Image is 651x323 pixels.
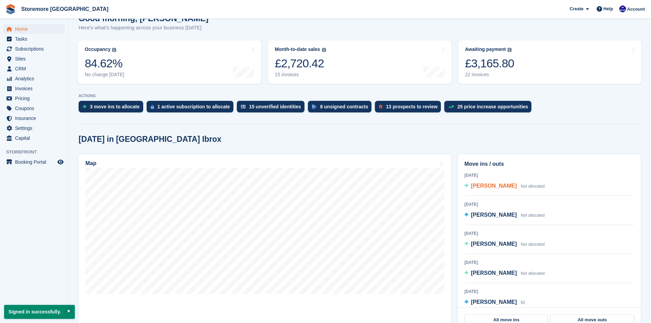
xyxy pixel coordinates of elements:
a: [PERSON_NAME] Not allocated [464,211,545,220]
a: Awaiting payment £3,165.80 22 invoices [458,40,641,84]
div: 15 unverified identities [249,104,301,109]
img: Angela [619,5,626,12]
div: 25 price increase opportunities [457,104,528,109]
span: Coupons [15,104,56,113]
span: Settings [15,123,56,133]
div: Month-to-date sales [275,46,320,52]
a: 1 active subscription to allocate [147,101,237,116]
span: Home [15,24,56,34]
img: price_increase_opportunities-93ffe204e8149a01c8c9dc8f82e8f89637d9d84a8eef4429ea346261dce0b2c0.svg [448,105,454,108]
div: [DATE] [464,172,634,178]
span: Create [570,5,583,12]
a: menu [3,74,65,83]
div: [DATE] [464,230,634,237]
span: [PERSON_NAME] [471,270,517,276]
span: Insurance [15,113,56,123]
a: Preview store [56,158,65,166]
p: Signed in successfully. [4,305,75,319]
div: [DATE] [464,259,634,266]
a: [PERSON_NAME] Not allocated [464,269,545,278]
a: [PERSON_NAME] 82 [464,298,525,307]
span: Not allocated [521,184,545,189]
a: menu [3,113,65,123]
span: Subscriptions [15,44,56,54]
div: Occupancy [85,46,110,52]
span: Tasks [15,34,56,44]
a: menu [3,64,65,73]
div: Awaiting payment [465,46,506,52]
span: Not allocated [521,213,545,218]
img: icon-info-grey-7440780725fd019a000dd9b08b2336e03edf1995a4989e88bcd33f0948082b44.svg [507,48,512,52]
div: 8 unsigned contracts [320,104,368,109]
span: Not allocated [521,271,545,276]
div: [DATE] [464,201,634,207]
div: [DATE] [464,288,634,295]
span: Storefront [6,149,68,156]
a: Month-to-date sales £2,720.42 15 invoices [268,40,451,84]
a: 13 prospects to review [375,101,444,116]
img: contract_signature_icon-13c848040528278c33f63329250d36e43548de30e8caae1d1a13099fd9432cc5.svg [312,105,317,109]
a: menu [3,104,65,113]
span: Booking Portal [15,157,56,167]
div: No change [DATE] [85,72,124,78]
img: stora-icon-8386f47178a22dfd0bd8f6a31ec36ba5ce8667c1dd55bd0f319d3a0aa187defe.svg [5,4,16,14]
div: 84.62% [85,56,124,70]
span: Not allocated [521,242,545,247]
a: menu [3,24,65,34]
div: 3 move ins to allocate [90,104,140,109]
h2: [DATE] in [GEOGRAPHIC_DATA] Ibrox [79,135,221,144]
a: Occupancy 84.62% No change [DATE] [78,40,261,84]
a: menu [3,133,65,143]
div: 1 active subscription to allocate [158,104,230,109]
img: icon-info-grey-7440780725fd019a000dd9b08b2336e03edf1995a4989e88bcd33f0948082b44.svg [112,48,116,52]
h2: Map [85,160,96,166]
a: menu [3,157,65,167]
a: menu [3,84,65,93]
span: Pricing [15,94,56,103]
img: verify_identity-adf6edd0f0f0b5bbfe63781bf79b02c33cf7c696d77639b501bdc392416b5a36.svg [241,105,246,109]
div: 13 prospects to review [386,104,437,109]
span: [PERSON_NAME] [471,241,517,247]
h2: Move ins / outs [464,160,634,168]
a: menu [3,123,65,133]
a: 8 unsigned contracts [308,101,375,116]
p: Here's what's happening across your business [DATE] [79,24,208,32]
span: CRM [15,64,56,73]
a: menu [3,54,65,64]
div: £2,720.42 [275,56,326,70]
span: [PERSON_NAME] [471,299,517,305]
a: [PERSON_NAME] Not allocated [464,240,545,249]
a: menu [3,94,65,103]
a: 15 unverified identities [237,101,308,116]
a: [PERSON_NAME] Not allocated [464,182,545,191]
span: Invoices [15,84,56,93]
span: Analytics [15,74,56,83]
span: Capital [15,133,56,143]
span: [PERSON_NAME] [471,212,517,218]
span: 82 [521,300,525,305]
div: £3,165.80 [465,56,514,70]
span: Sites [15,54,56,64]
a: menu [3,44,65,54]
span: Account [627,6,645,13]
a: 3 move ins to allocate [79,101,147,116]
img: prospect-51fa495bee0391a8d652442698ab0144808aea92771e9ea1ae160a38d050c398.svg [379,105,382,109]
div: 22 invoices [465,72,514,78]
img: icon-info-grey-7440780725fd019a000dd9b08b2336e03edf1995a4989e88bcd33f0948082b44.svg [322,48,326,52]
span: [PERSON_NAME] [471,183,517,189]
span: Help [603,5,613,12]
a: 25 price increase opportunities [444,101,535,116]
img: active_subscription_to_allocate_icon-d502201f5373d7db506a760aba3b589e785aa758c864c3986d89f69b8ff3... [151,105,154,109]
a: menu [3,34,65,44]
div: 15 invoices [275,72,326,78]
img: move_ins_to_allocate_icon-fdf77a2bb77ea45bf5b3d319d69a93e2d87916cf1d5bf7949dd705db3b84f3ca.svg [83,105,86,109]
a: Storemore [GEOGRAPHIC_DATA] [18,3,111,15]
p: ACTIONS [79,94,641,98]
